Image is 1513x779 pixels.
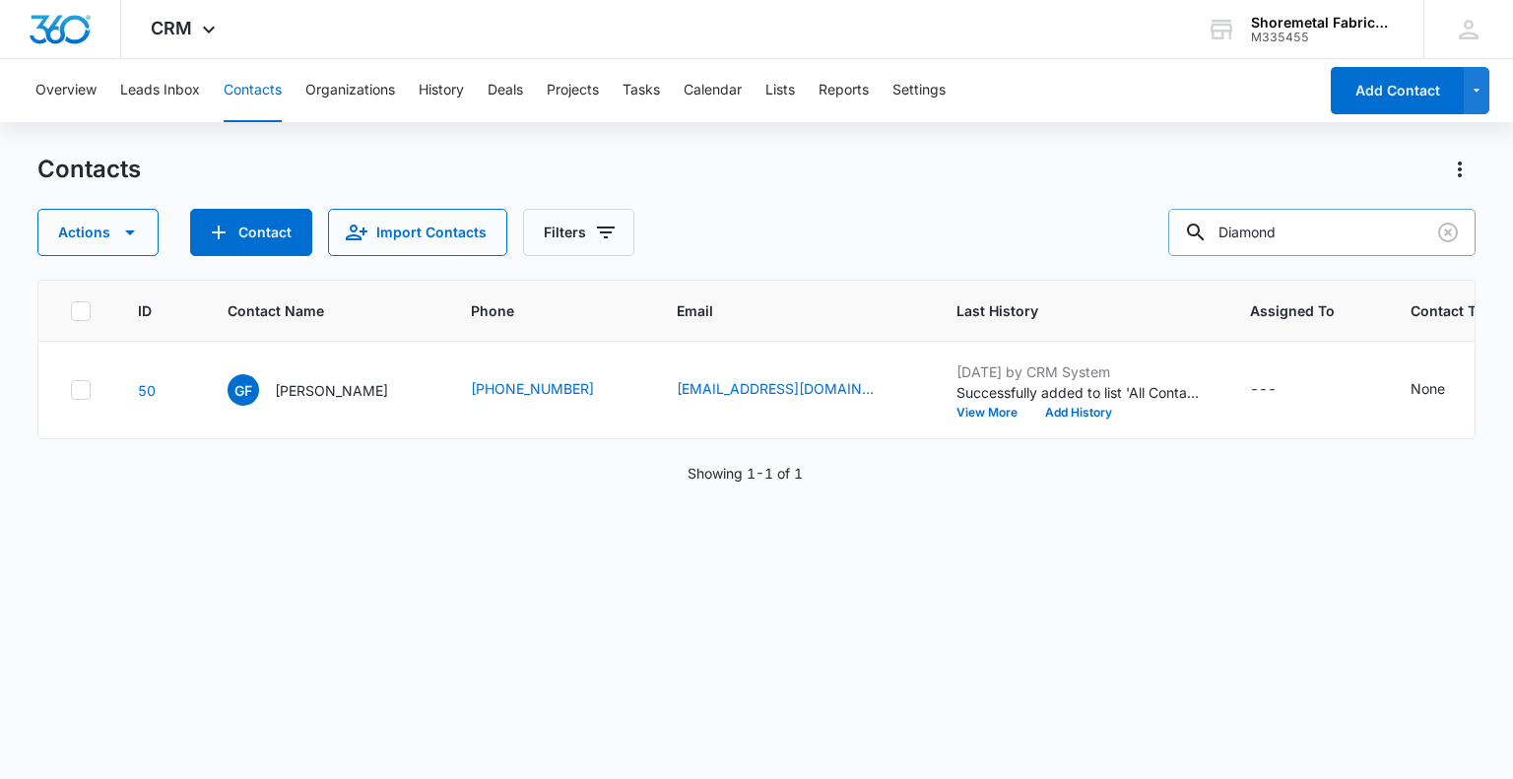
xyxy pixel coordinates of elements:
[677,300,881,321] span: Email
[228,374,259,406] span: GF
[1168,209,1476,256] input: Search Contacts
[305,59,395,122] button: Organizations
[1411,378,1480,402] div: Contact Type - None - Select to Edit Field
[547,59,599,122] button: Projects
[1411,378,1445,399] div: None
[228,300,395,321] span: Contact Name
[275,380,388,401] p: [PERSON_NAME]
[488,59,523,122] button: Deals
[120,59,200,122] button: Leads Inbox
[419,59,464,122] button: History
[37,209,159,256] button: Actions
[471,300,601,321] span: Phone
[1250,378,1277,402] div: ---
[765,59,795,122] button: Lists
[677,378,874,399] a: [EMAIL_ADDRESS][DOMAIN_NAME]
[1411,300,1500,321] span: Contact Type
[471,378,594,399] a: [PHONE_NUMBER]
[190,209,312,256] button: Add Contact
[956,361,1203,382] p: [DATE] by CRM System
[1251,15,1395,31] div: account name
[328,209,507,256] button: Import Contacts
[623,59,660,122] button: Tasks
[684,59,742,122] button: Calendar
[151,18,192,38] span: CRM
[1031,407,1126,419] button: Add History
[35,59,97,122] button: Overview
[138,300,152,321] span: ID
[956,300,1174,321] span: Last History
[37,155,141,184] h1: Contacts
[1251,31,1395,44] div: account id
[819,59,869,122] button: Reports
[677,378,909,402] div: Email - grobertson@diamondmechanical.net - Select to Edit Field
[1250,300,1335,321] span: Assigned To
[138,382,156,399] a: Navigate to contact details page for Gary Fowler
[224,59,282,122] button: Contacts
[471,378,629,402] div: Phone - 302-697-7694 - Select to Edit Field
[956,407,1031,419] button: View More
[1432,217,1464,248] button: Clear
[688,463,803,484] p: Showing 1-1 of 1
[1444,154,1476,185] button: Actions
[892,59,946,122] button: Settings
[956,382,1203,403] p: Successfully added to list 'All Contacts'.
[523,209,634,256] button: Filters
[228,374,424,406] div: Contact Name - Gary Fowler - Select to Edit Field
[1250,378,1312,402] div: Assigned To - - Select to Edit Field
[1331,67,1464,114] button: Add Contact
